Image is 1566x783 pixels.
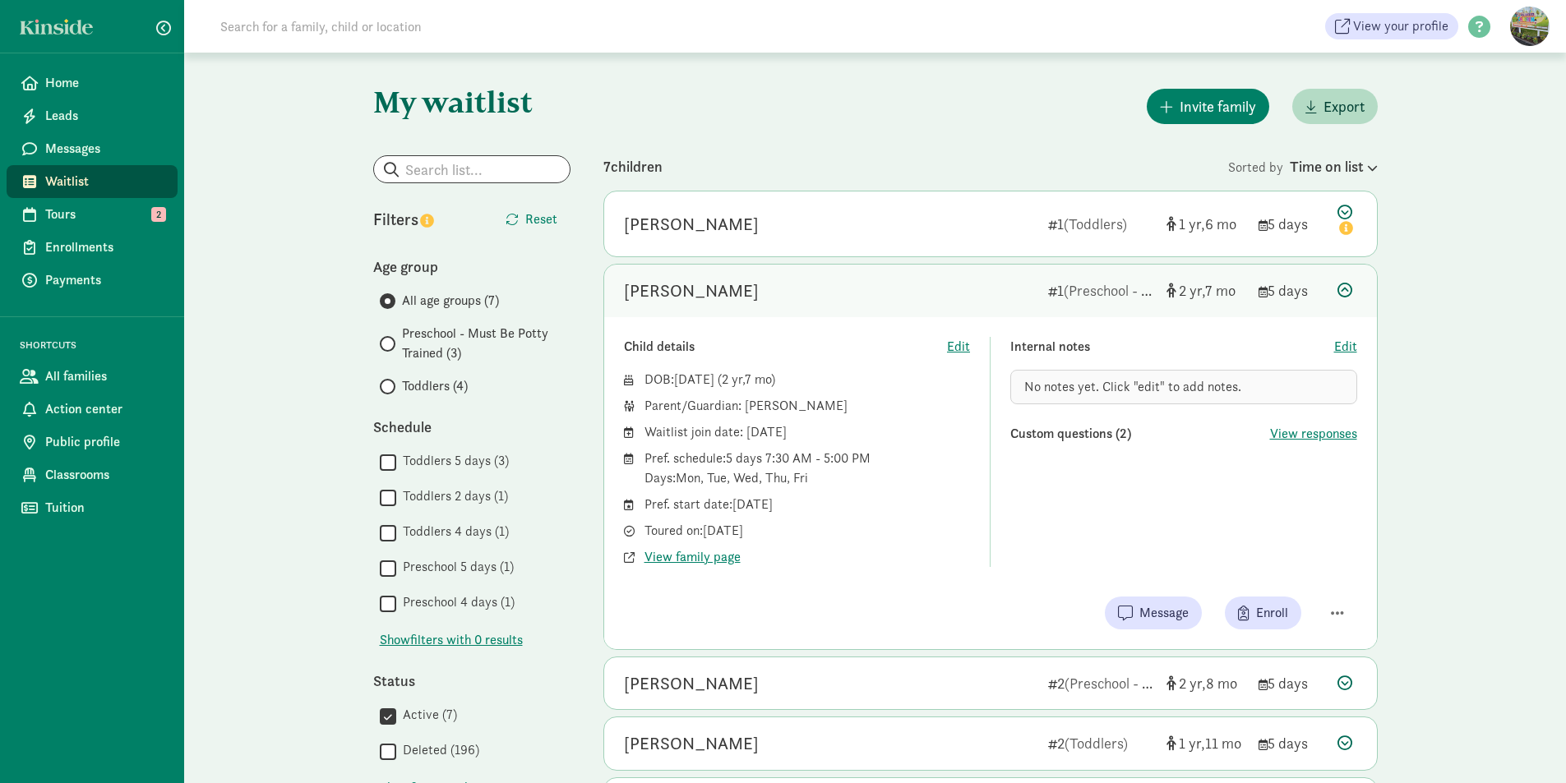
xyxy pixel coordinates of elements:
div: 5 days [1259,213,1324,235]
a: Leads [7,99,178,132]
button: View family page [644,547,741,567]
div: Sorted by [1228,155,1378,177]
span: Leads [45,106,164,126]
div: Pref. start date: [DATE] [644,495,971,514]
span: Messages [45,139,164,159]
button: Message [1105,596,1202,629]
span: View your profile [1353,16,1448,36]
span: Tuition [45,498,164,518]
span: Payments [45,270,164,290]
label: Preschool 4 days (1) [396,592,515,612]
div: 1 [1048,213,1153,235]
span: 1 [1179,214,1205,233]
span: Public profile [45,432,164,452]
a: Enrollments [7,231,178,264]
a: Tuition [7,491,178,524]
span: 2 [1179,281,1205,300]
span: 1 [1179,734,1205,753]
span: 11 [1205,734,1241,753]
a: Waitlist [7,165,178,198]
span: (Toddlers) [1064,214,1127,233]
a: Payments [7,264,178,297]
label: Preschool 5 days (1) [396,557,514,577]
div: 2 [1048,672,1153,694]
div: Age group [373,256,571,278]
button: Showfilters with 0 results [380,630,523,650]
div: 5 days [1259,732,1324,754]
span: Home [45,73,164,93]
label: Toddlers 4 days (1) [396,522,509,541]
label: Active (7) [396,705,457,725]
div: [object Object] [1166,672,1245,694]
span: Enrollments [45,237,164,257]
span: Toddlers (4) [402,376,468,396]
span: Action center [45,399,164,419]
span: All families [45,366,164,386]
div: Schedule [373,416,571,438]
a: Action center [7,393,178,426]
span: No notes yet. Click "edit" to add notes. [1024,378,1241,395]
span: All age groups (7) [402,291,499,311]
div: [object Object] [1166,279,1245,302]
button: Invite family [1147,89,1269,124]
button: View responses [1270,424,1357,444]
a: Home [7,67,178,99]
div: Murphy McNabb [624,211,759,237]
div: Parent/Guardian: [PERSON_NAME] [644,396,971,416]
label: Toddlers 2 days (1) [396,486,508,506]
div: Chat Widget [1484,704,1566,783]
button: Edit [1334,337,1357,357]
div: Status [373,670,571,692]
div: Waitlist join date: [DATE] [644,422,971,442]
div: 5 days [1259,279,1324,302]
a: Tours 2 [7,198,178,231]
span: Classrooms [45,465,164,485]
div: 1 [1048,279,1153,302]
span: 6 [1205,214,1236,233]
div: [object Object] [1166,732,1245,754]
span: [DATE] [674,371,714,388]
div: Pref. schedule: 5 days 7:30 AM - 5:00 PM Days: Mon, Tue, Wed, Thu, Fri [644,449,971,488]
span: 7 [1205,281,1236,300]
span: Tours [45,205,164,224]
label: Toddlers 5 days (3) [396,451,509,471]
div: Time on list [1290,155,1378,177]
a: All families [7,360,178,393]
input: Search list... [374,156,570,182]
a: Public profile [7,426,178,458]
span: 2 [1179,674,1206,693]
span: Show filters with 0 results [380,630,523,650]
label: Deleted (196) [396,740,479,760]
input: Search for a family, child or location [210,10,672,43]
a: Messages [7,132,178,165]
span: Reset [525,210,557,229]
span: (Preschool - Must Be Potty Trained) [1065,674,1284,693]
span: 2 [151,207,166,222]
span: Enroll [1256,603,1288,623]
a: View your profile [1325,13,1458,39]
h1: My waitlist [373,85,571,118]
button: Reset [492,203,571,236]
span: 7 [745,371,771,388]
span: 8 [1206,674,1237,693]
span: Waitlist [45,172,164,191]
span: Preschool - Must Be Potty Trained (3) [402,324,571,363]
div: Iggy M [624,670,759,697]
span: Invite family [1180,95,1256,117]
span: Message [1139,603,1189,623]
span: (Toddlers) [1065,734,1128,753]
span: Export [1323,95,1365,117]
div: 2 [1048,732,1153,754]
button: Enroll [1225,596,1301,629]
a: Classrooms [7,458,178,491]
button: Edit [947,337,970,357]
div: 5 days [1259,672,1324,694]
div: DOB: ( ) [644,370,971,389]
div: Child details [624,337,948,357]
div: Custom questions (2) [1010,424,1270,444]
div: Toured on: [DATE] [644,521,971,541]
